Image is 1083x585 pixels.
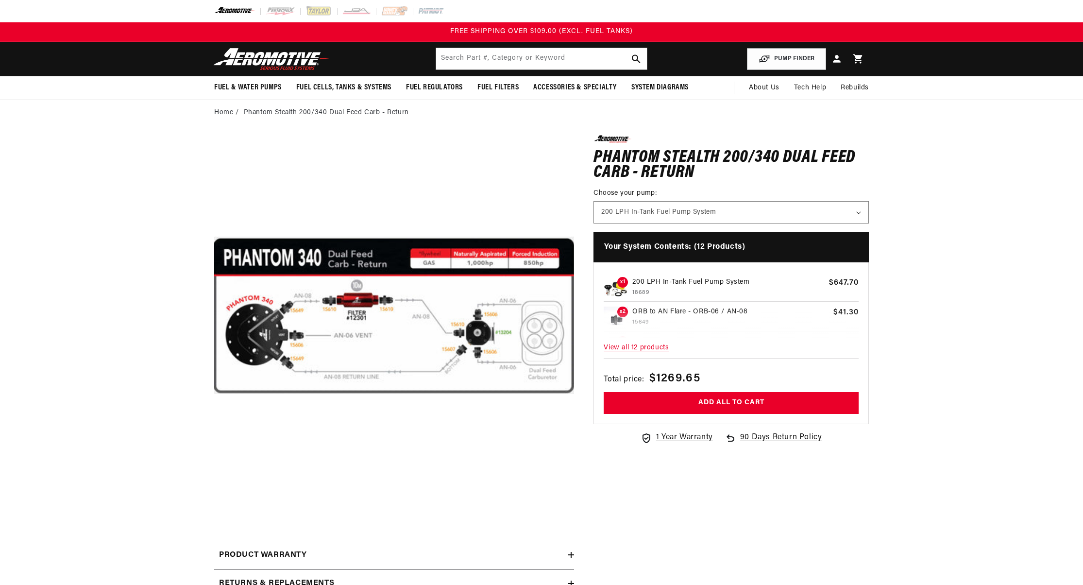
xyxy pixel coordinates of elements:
span: View all 12 products [604,338,859,359]
span: Fuel Cells, Tanks & Systems [296,83,391,93]
span: Total price: [604,374,644,386]
summary: Tech Help [787,76,833,100]
summary: Accessories & Specialty [526,76,624,99]
span: Fuel Filters [477,83,519,93]
summary: Fuel Cells, Tanks & Systems [289,76,399,99]
p: 200 LPH In-Tank Fuel Pump System [632,277,825,288]
span: x2 [617,307,628,317]
summary: Fuel Filters [470,76,526,99]
h4: Your System Contents: (12 Products) [593,232,869,263]
button: search button [626,48,647,69]
h2: Product warranty [219,549,307,562]
summary: System Diagrams [624,76,696,99]
p: ORB to AN Flare - ORB-06 / AN-08 [632,307,829,317]
a: ORB to AN Flare x2 ORB to AN Flare - ORB-06 / AN-08 15649 $41.30 [604,307,859,331]
li: Phantom Stealth 200/340 Dual Feed Carb - Return [244,107,409,118]
a: 1 Year Warranty [641,431,713,444]
h1: Phantom Stealth 200/340 Dual Feed Carb - Return [593,150,869,181]
nav: breadcrumbs [214,107,869,118]
span: x1 [617,277,628,288]
img: ORB to AN Flare [604,307,628,331]
span: $41.30 [833,307,859,318]
a: 90 Days Return Policy [725,431,822,454]
summary: Product warranty [214,541,574,569]
span: Rebuilds [841,83,869,93]
span: Fuel & Water Pumps [214,83,282,93]
a: 200 LPH In-Tank Fuel Pump System x1 200 LPH In-Tank Fuel Pump System 18689 $647.70 [604,277,859,302]
img: 200 LPH In-Tank Fuel Pump System [604,277,628,301]
button: PUMP FINDER [747,48,826,70]
span: 90 Days Return Policy [740,431,822,454]
span: FREE SHIPPING OVER $109.00 (EXCL. FUEL TANKS) [450,28,633,35]
span: Fuel Regulators [406,83,463,93]
summary: Fuel & Water Pumps [207,76,289,99]
summary: Rebuilds [833,76,876,100]
summary: Fuel Regulators [399,76,470,99]
a: Home [214,107,233,118]
span: About Us [749,84,779,91]
span: System Diagrams [631,83,689,93]
span: Tech Help [794,83,826,93]
a: About Us [742,76,787,100]
span: $647.70 [829,277,859,289]
p: 18689 [632,288,825,297]
span: 1 Year Warranty [656,431,713,444]
label: Choose your pump: [593,188,869,198]
span: Accessories & Specialty [533,83,617,93]
button: Add all to cart [604,392,859,414]
img: Aeromotive [211,48,332,70]
span: $1269.65 [649,370,700,387]
input: Search by Part Number, Category or Keyword [436,48,647,69]
media-gallery: Gallery Viewer [214,135,574,521]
